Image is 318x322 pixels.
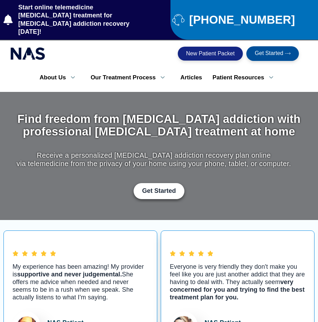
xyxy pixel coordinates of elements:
[3,3,146,36] a: Start online telemedicine [MEDICAL_DATA] treatment for [MEDICAL_DATA] addiction recovery [DATE]!
[172,14,315,26] a: [PHONE_NUMBER]
[246,46,299,61] a: Get Started
[207,70,284,85] a: Patient Resources
[17,183,302,199] div: Get Started with Suboxone Treatment by filling-out this new patient packet form
[186,51,235,56] span: New Patient Packet
[188,16,295,24] span: [PHONE_NUMBER]
[13,263,148,301] p: My experience has been amazing! My provider is She offers me advice when needed and never seems t...
[178,47,243,61] a: New Patient Packet
[170,263,305,301] p: Everyone is very friendly they don't make you feel like you are just another addict that they are...
[175,70,207,85] a: Articles
[255,50,283,57] span: Get Started
[134,183,184,199] a: Get Started
[17,271,122,278] b: supportive and never judgemental.
[17,113,302,138] h1: Find freedom from [MEDICAL_DATA] addiction with professional [MEDICAL_DATA] treatment at home
[142,187,176,195] span: Get Started
[170,278,305,301] b: very concerned for you and trying to find the best treatment plan for you.
[10,46,45,62] img: national addiction specialists online suboxone clinic - logo
[17,3,146,36] span: Start online telemedicine [MEDICAL_DATA] treatment for [MEDICAL_DATA] addiction recovery [DATE]!
[17,151,291,168] p: Receive a personalized [MEDICAL_DATA] addiction recovery plan online via telemedicine from the pr...
[34,70,86,85] a: About Us
[85,70,175,85] a: Our Treatment Process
